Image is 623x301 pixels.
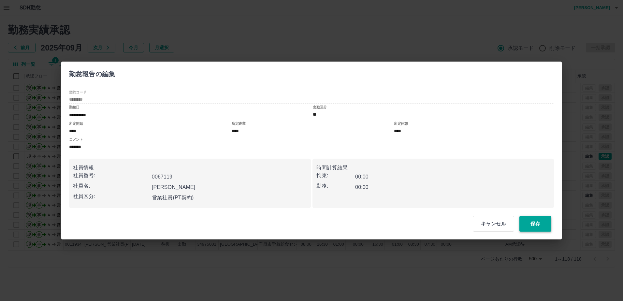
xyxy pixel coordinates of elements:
[316,172,355,179] p: 拘束:
[519,216,551,232] button: 保存
[232,121,245,126] label: 所定終業
[69,105,80,110] label: 勤務日
[316,182,355,190] p: 勤務:
[394,121,408,126] label: 所定休憩
[69,90,86,95] label: 契約コード
[61,62,123,84] h2: 勤怠報告の編集
[73,193,149,200] p: 社員区分:
[313,105,326,110] label: 出勤区分
[69,121,83,126] label: 所定開始
[73,172,149,179] p: 社員番号:
[473,216,514,232] button: キャンセル
[355,174,369,179] b: 00:00
[316,164,550,172] p: 時間計算結果
[73,164,307,172] p: 社員情報
[73,182,149,190] p: 社員名:
[69,137,83,142] label: コメント
[355,184,369,190] b: 00:00
[152,195,194,200] b: 営業社員(PT契約)
[152,174,172,179] b: 0067119
[152,184,196,190] b: [PERSON_NAME]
